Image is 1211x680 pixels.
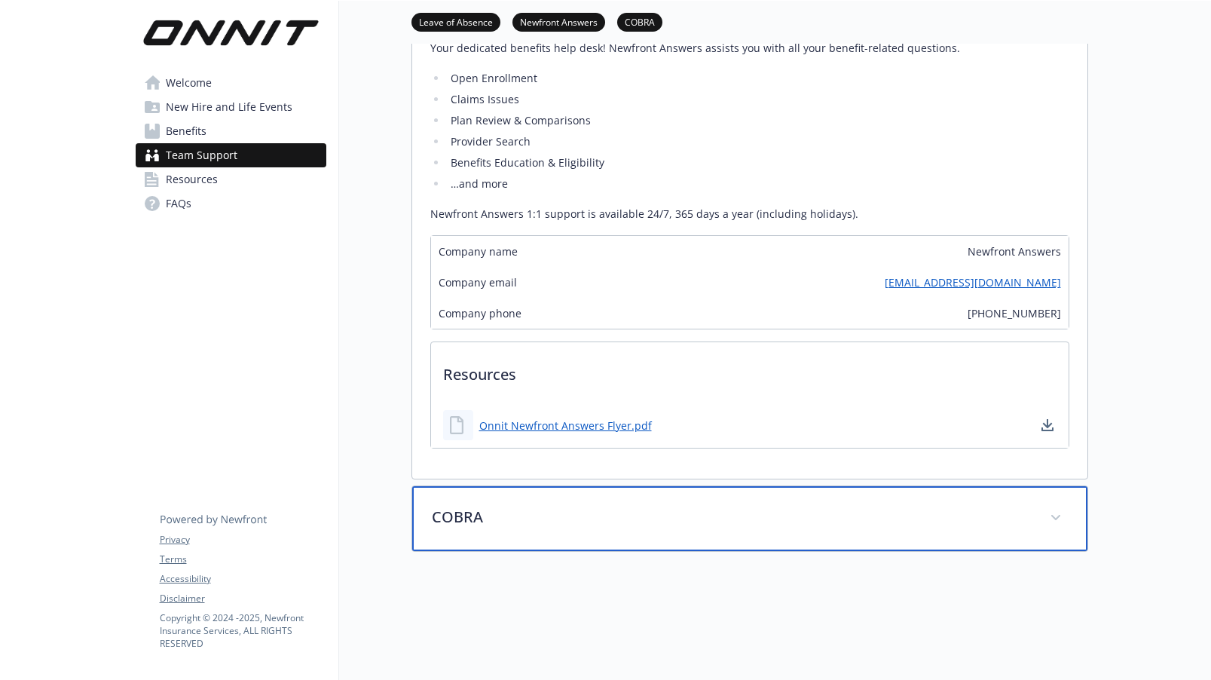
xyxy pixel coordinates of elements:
div: Newfront Answers [412,27,1087,479]
span: Newfront Answers [968,244,1061,259]
span: Welcome [166,71,212,95]
p: Newfront Answers 1:1 support is available 24/7, 365 days a year (including holidays). [430,205,1069,223]
a: FAQs [136,191,326,216]
div: COBRA [412,486,1087,551]
a: Accessibility [160,572,326,586]
a: Disclaimer [160,592,326,605]
li: Provider Search [447,133,1069,151]
span: New Hire and Life Events [166,95,292,119]
span: Resources [166,167,218,191]
p: COBRA [432,506,1032,528]
a: New Hire and Life Events [136,95,326,119]
p: Copyright © 2024 - 2025 , Newfront Insurance Services, ALL RIGHTS RESERVED [160,611,326,650]
p: Resources [431,342,1069,398]
span: FAQs [166,191,191,216]
a: Team Support [136,143,326,167]
li: Open Enrollment [447,69,1069,87]
a: Onnit Newfront Answers Flyer.pdf [479,418,652,433]
span: Company phone [439,305,521,321]
a: Newfront Answers [512,14,605,29]
a: download document [1038,416,1057,434]
li: Claims Issues [447,90,1069,109]
a: COBRA [617,14,662,29]
a: Resources [136,167,326,191]
li: …and more [447,175,1069,193]
p: Your dedicated benefits help desk! Newfront Answers assists you with all your benefit-related que... [430,39,1069,57]
a: Benefits [136,119,326,143]
span: Benefits [166,119,206,143]
span: Company name [439,244,518,259]
li: Plan Review & Comparisons [447,112,1069,130]
span: Company email [439,274,517,290]
a: Privacy [160,533,326,547]
span: Team Support [166,143,237,167]
li: Benefits Education & Eligibility [447,154,1069,172]
span: [PHONE_NUMBER] [968,305,1061,321]
a: [EMAIL_ADDRESS][DOMAIN_NAME] [885,274,1061,290]
a: Leave of Absence [411,14,500,29]
a: Terms [160,553,326,566]
a: Welcome [136,71,326,95]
